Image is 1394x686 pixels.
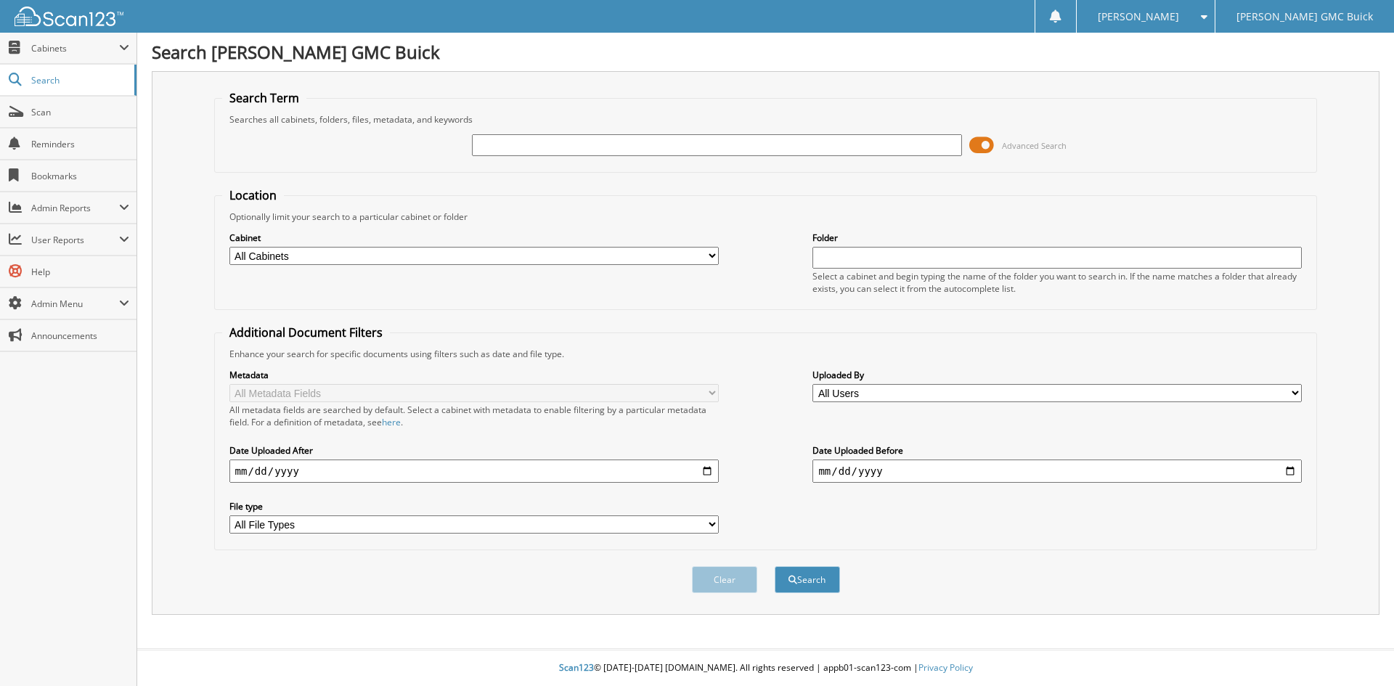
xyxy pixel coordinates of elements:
[1002,140,1067,151] span: Advanced Search
[229,404,719,428] div: All metadata fields are searched by default. Select a cabinet with metadata to enable filtering b...
[222,90,306,106] legend: Search Term
[812,232,1302,244] label: Folder
[918,661,973,674] a: Privacy Policy
[812,444,1302,457] label: Date Uploaded Before
[222,324,390,340] legend: Additional Document Filters
[137,650,1394,686] div: © [DATE]-[DATE] [DOMAIN_NAME]. All rights reserved | appb01-scan123-com |
[812,270,1302,295] div: Select a cabinet and begin typing the name of the folder you want to search in. If the name match...
[559,661,594,674] span: Scan123
[31,138,129,150] span: Reminders
[15,7,123,26] img: scan123-logo-white.svg
[31,266,129,278] span: Help
[775,566,840,593] button: Search
[31,42,119,54] span: Cabinets
[31,234,119,246] span: User Reports
[812,460,1302,483] input: end
[222,113,1310,126] div: Searches all cabinets, folders, files, metadata, and keywords
[31,298,119,310] span: Admin Menu
[692,566,757,593] button: Clear
[382,416,401,428] a: here
[31,106,129,118] span: Scan
[229,500,719,513] label: File type
[31,330,129,342] span: Announcements
[222,211,1310,223] div: Optionally limit your search to a particular cabinet or folder
[229,369,719,381] label: Metadata
[1236,12,1373,21] span: [PERSON_NAME] GMC Buick
[31,170,129,182] span: Bookmarks
[229,460,719,483] input: start
[812,369,1302,381] label: Uploaded By
[222,187,284,203] legend: Location
[229,444,719,457] label: Date Uploaded After
[152,40,1379,64] h1: Search [PERSON_NAME] GMC Buick
[222,348,1310,360] div: Enhance your search for specific documents using filters such as date and file type.
[31,202,119,214] span: Admin Reports
[31,74,127,86] span: Search
[229,232,719,244] label: Cabinet
[1098,12,1179,21] span: [PERSON_NAME]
